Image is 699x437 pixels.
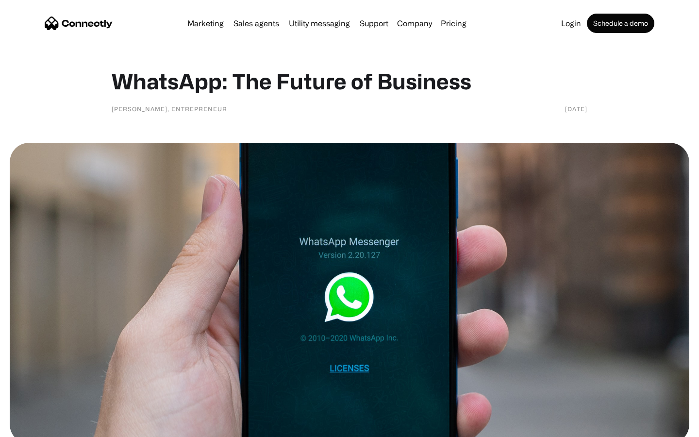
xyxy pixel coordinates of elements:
h1: WhatsApp: The Future of Business [112,68,587,94]
div: Company [397,17,432,30]
aside: Language selected: English [10,420,58,434]
ul: Language list [19,420,58,434]
a: Login [557,19,585,27]
a: Pricing [437,19,470,27]
a: Marketing [183,19,228,27]
div: [PERSON_NAME], Entrepreneur [112,104,227,114]
a: Schedule a demo [587,14,654,33]
a: Support [356,19,392,27]
a: Utility messaging [285,19,354,27]
a: Sales agents [230,19,283,27]
div: [DATE] [565,104,587,114]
